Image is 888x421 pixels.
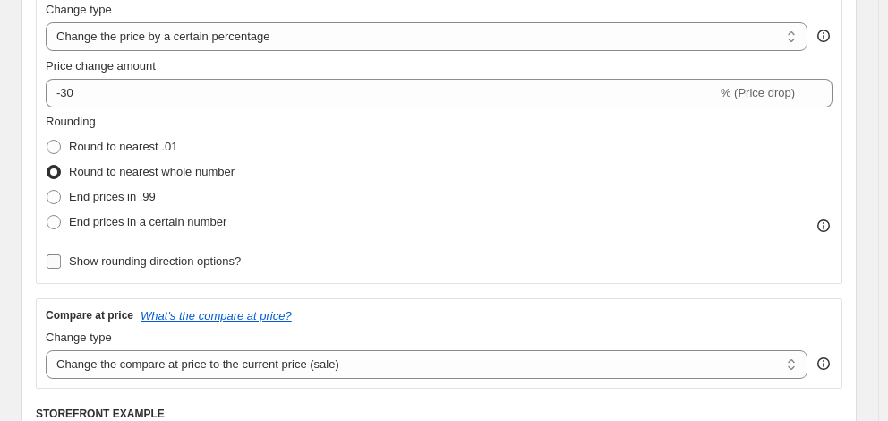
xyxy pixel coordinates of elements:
[721,86,795,99] span: % (Price drop)
[141,309,292,322] button: What's the compare at price?
[46,79,717,107] input: -15
[69,190,156,203] span: End prices in .99
[46,59,156,73] span: Price change amount
[815,355,832,373] div: help
[69,215,226,228] span: End prices in a certain number
[46,331,112,344] span: Change type
[46,3,112,16] span: Change type
[69,254,241,268] span: Show rounding direction options?
[69,140,177,153] span: Round to nearest .01
[69,165,235,178] span: Round to nearest whole number
[46,115,96,128] span: Rounding
[46,308,133,322] h3: Compare at price
[36,407,842,421] h6: STOREFRONT EXAMPLE
[815,27,832,45] div: help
